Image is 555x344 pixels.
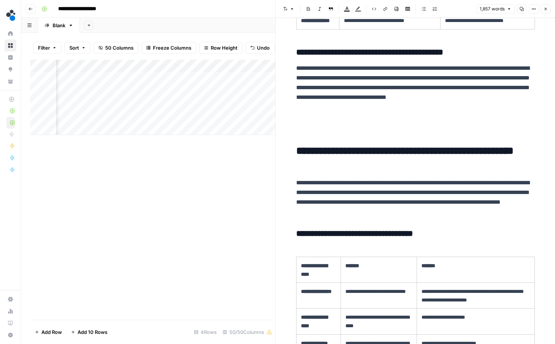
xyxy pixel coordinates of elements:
[4,9,18,22] img: spot.ai Logo
[38,18,80,33] a: Blank
[4,28,16,40] a: Home
[4,51,16,63] a: Insights
[94,42,138,54] button: 50 Columns
[69,44,79,51] span: Sort
[480,6,505,12] span: 1,857 words
[38,44,50,51] span: Filter
[4,293,16,305] a: Settings
[4,305,16,317] a: Usage
[199,42,242,54] button: Row Height
[66,326,112,338] button: Add 10 Rows
[53,22,65,29] div: Blank
[4,329,16,341] button: Help + Support
[211,44,238,51] span: Row Height
[4,40,16,51] a: Browse
[141,42,196,54] button: Freeze Columns
[105,44,134,51] span: 50 Columns
[191,326,220,338] div: 4 Rows
[476,4,515,14] button: 1,857 words
[4,63,16,75] a: Opportunities
[4,6,16,25] button: Workspace: spot.ai
[4,317,16,329] a: Learning Hub
[245,42,275,54] button: Undo
[41,328,62,336] span: Add Row
[4,75,16,87] a: Your Data
[153,44,191,51] span: Freeze Columns
[33,42,62,54] button: Filter
[30,326,66,338] button: Add Row
[257,44,270,51] span: Undo
[220,326,275,338] div: 50/50 Columns
[65,42,91,54] button: Sort
[78,328,107,336] span: Add 10 Rows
